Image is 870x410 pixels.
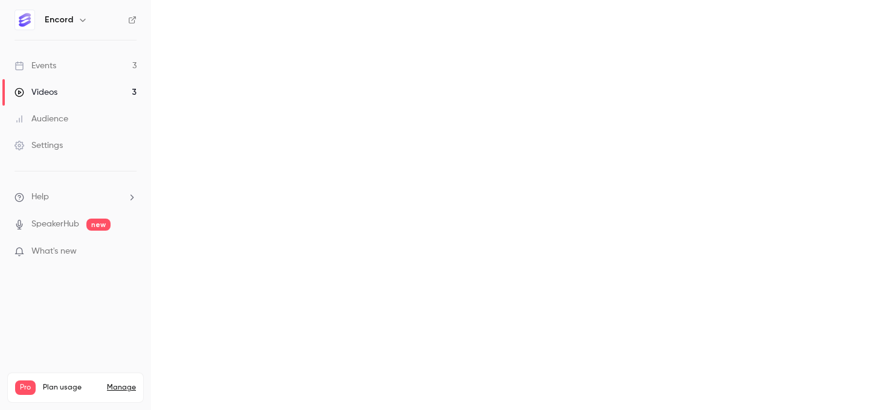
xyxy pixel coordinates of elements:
span: What's new [31,245,77,258]
div: Events [14,60,56,72]
span: 3 [115,397,119,404]
a: Manage [107,383,136,392]
li: help-dropdown-opener [14,191,137,203]
p: / 150 [115,395,136,406]
span: Help [31,191,49,203]
span: Plan usage [43,383,100,392]
div: Audience [14,113,68,125]
p: Videos [15,395,38,406]
span: new [86,219,111,231]
span: Pro [15,380,36,395]
h6: Encord [45,14,73,26]
div: Settings [14,139,63,152]
a: SpeakerHub [31,218,79,231]
div: Videos [14,86,57,98]
img: Encord [15,10,34,30]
